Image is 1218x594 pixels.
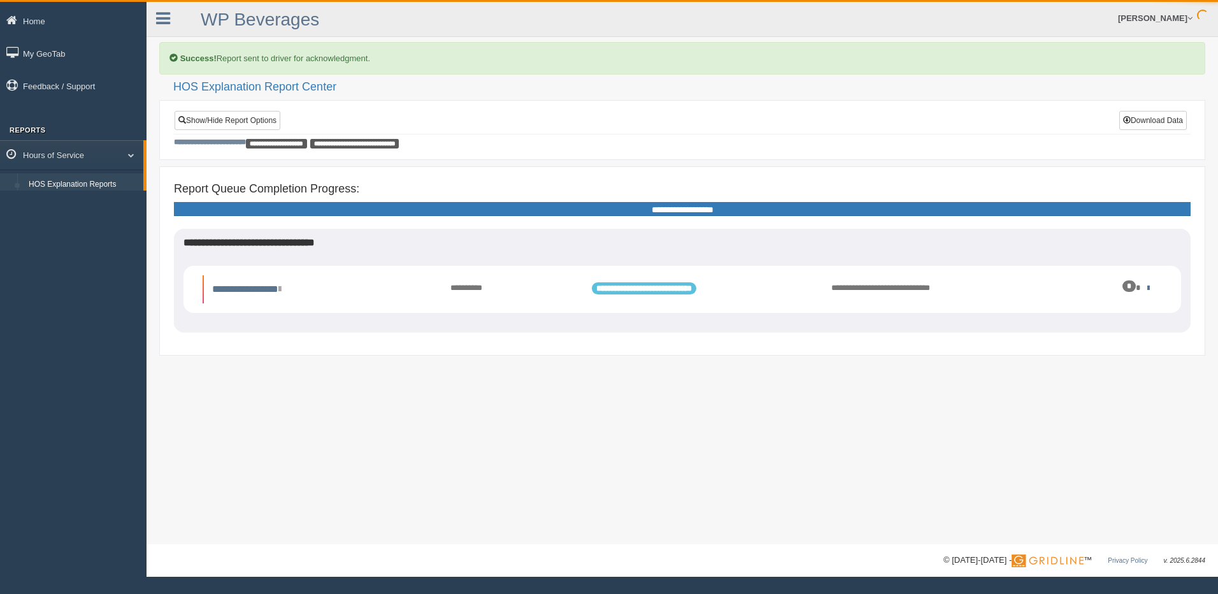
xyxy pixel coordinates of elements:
[1164,557,1205,564] span: v. 2025.6.2844
[203,275,1162,303] li: Expand
[180,54,217,63] b: Success!
[1108,557,1147,564] a: Privacy Policy
[1012,554,1084,567] img: Gridline
[175,111,280,130] a: Show/Hide Report Options
[943,554,1205,567] div: © [DATE]-[DATE] - ™
[173,81,1205,94] h2: HOS Explanation Report Center
[159,42,1205,75] div: Report sent to driver for acknowledgment.
[1119,111,1187,130] button: Download Data
[174,183,1191,196] h4: Report Queue Completion Progress:
[23,173,143,196] a: HOS Explanation Reports
[201,10,319,29] a: WP Beverages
